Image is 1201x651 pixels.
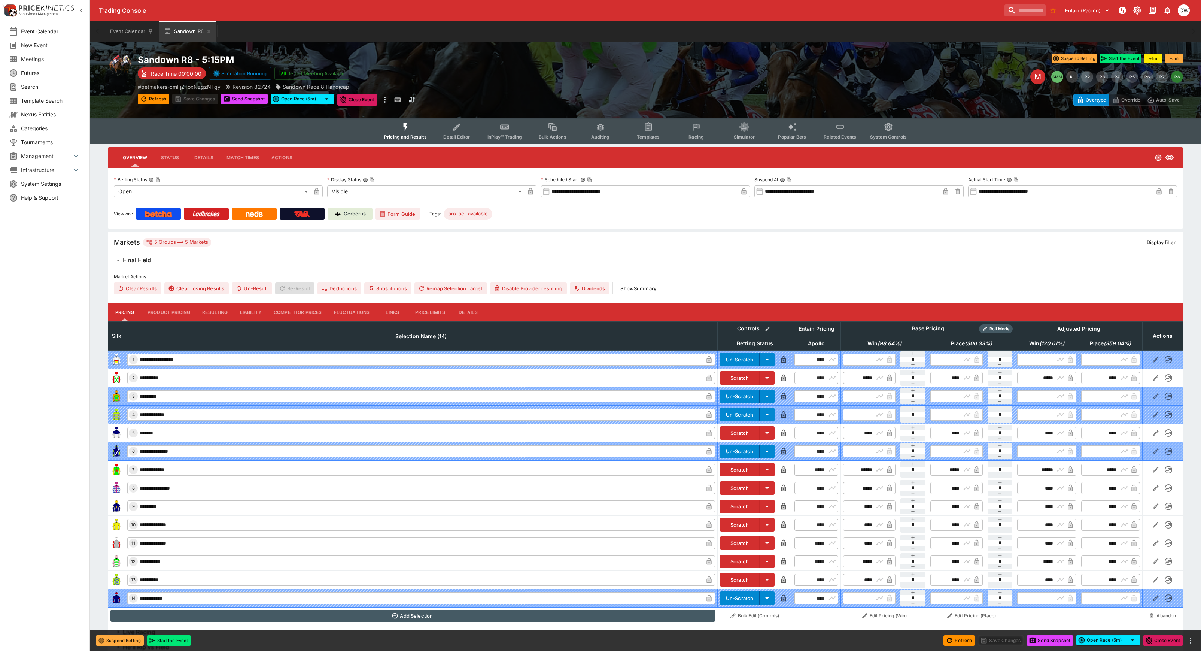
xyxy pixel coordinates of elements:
span: Bulk Actions [539,134,566,140]
button: Bulk Edit (Controls) [720,610,790,622]
span: System Controls [870,134,907,140]
div: split button [271,94,334,104]
span: 9 [131,504,136,509]
img: Ladbrokes [192,211,220,217]
span: 5 [131,430,136,436]
div: Christopher Winter [1178,4,1190,16]
button: Suspend AtCopy To Clipboard [780,177,785,182]
button: Product Pricing [142,303,196,321]
span: 6 [131,449,136,454]
button: Refresh [943,635,975,646]
img: runner 4 [110,409,122,421]
img: runner 7 [110,464,122,476]
p: Copy To Clipboard [138,83,221,91]
div: Betting Target: cerberus [444,208,492,220]
button: R3 [1096,71,1108,83]
button: Actual Start TimeCopy To Clipboard [1007,177,1012,182]
button: Un-Scratch [720,353,760,366]
em: ( 120.01 %) [1039,339,1064,348]
img: runner 3 [110,390,122,402]
button: Price Limits [409,303,451,321]
div: Trading Console [99,7,1001,15]
th: Actions [1142,321,1183,350]
svg: Visible [1165,153,1174,162]
button: Deductions [317,282,361,294]
span: 13 [130,577,137,582]
div: Start From [1073,94,1183,106]
button: Copy To Clipboard [370,177,375,182]
button: Start the Event [147,635,191,646]
span: Categories [21,124,80,132]
th: Adjusted Pricing [1015,321,1142,336]
button: Un-Scratch [720,408,760,421]
button: Open Race (5m) [271,94,319,104]
button: Close Event [337,94,377,106]
button: Documentation [1146,4,1159,17]
th: Controls [717,321,792,336]
p: Override [1121,96,1140,104]
span: Detail Editor [443,134,470,140]
span: Popular Bets [778,134,806,140]
button: Jetbet Meeting Available [274,67,350,80]
img: PriceKinetics Logo [2,3,17,18]
button: Scratch [720,536,760,550]
button: Competitor Prices [268,303,328,321]
label: View on : [114,208,133,220]
div: Open [114,185,311,197]
button: SMM [1051,71,1063,83]
span: Meetings [21,55,80,63]
div: Event type filters [378,118,913,144]
button: Scratch [720,555,760,568]
button: Betting StatusCopy To Clipboard [149,177,154,182]
button: Actions [265,149,299,167]
div: Show/hide Price Roll mode configuration. [979,324,1013,333]
img: Neds [246,211,262,217]
span: Tournaments [21,138,80,146]
button: Scratch [720,463,760,476]
span: 4 [131,412,136,417]
span: Win(120.01%) [1021,339,1073,348]
button: Scratch [720,573,760,587]
button: Liability [234,303,268,321]
span: 10 [130,522,137,527]
button: Simulation Running [209,67,271,80]
img: Sportsbook Management [19,12,59,16]
img: runner 10 [110,519,122,531]
button: Notifications [1161,4,1174,17]
img: PriceKinetics [19,5,74,11]
span: 11 [130,541,137,546]
img: runner 8 [110,482,122,494]
button: Overtype [1073,94,1109,106]
button: R5 [1126,71,1138,83]
span: Betting Status [729,339,781,348]
em: ( 359.04 %) [1104,339,1131,348]
button: Scratch [720,500,760,513]
button: Christopher Winter [1176,2,1192,19]
button: R6 [1141,71,1153,83]
button: Scratch [720,426,760,440]
button: Resulting [196,303,234,321]
div: Sandown Race 8 Handicap [275,83,349,91]
button: Final Field [108,253,1183,268]
button: R4 [1111,71,1123,83]
button: Details [451,303,485,321]
span: Place(300.33%) [943,339,1000,348]
div: Base Pricing [909,324,947,333]
button: Edit Pricing (Win) [843,610,926,622]
span: Win(98.64%) [859,339,910,348]
button: Open Race (5m) [1076,635,1125,645]
span: 3 [131,394,136,399]
p: Cerberus [344,210,366,218]
h6: Final Field [123,256,151,264]
button: select merge strategy [1125,635,1140,645]
button: Substitutions [364,282,411,294]
p: Betting Status [114,176,147,183]
button: Status [153,149,187,167]
span: Selection Name (14) [387,332,455,341]
label: Market Actions [114,271,1177,282]
button: Scratch [720,518,760,532]
div: split button [1076,635,1140,645]
img: Cerberus [335,211,341,217]
button: R8 [1171,71,1183,83]
th: Entain Pricing [792,321,841,336]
